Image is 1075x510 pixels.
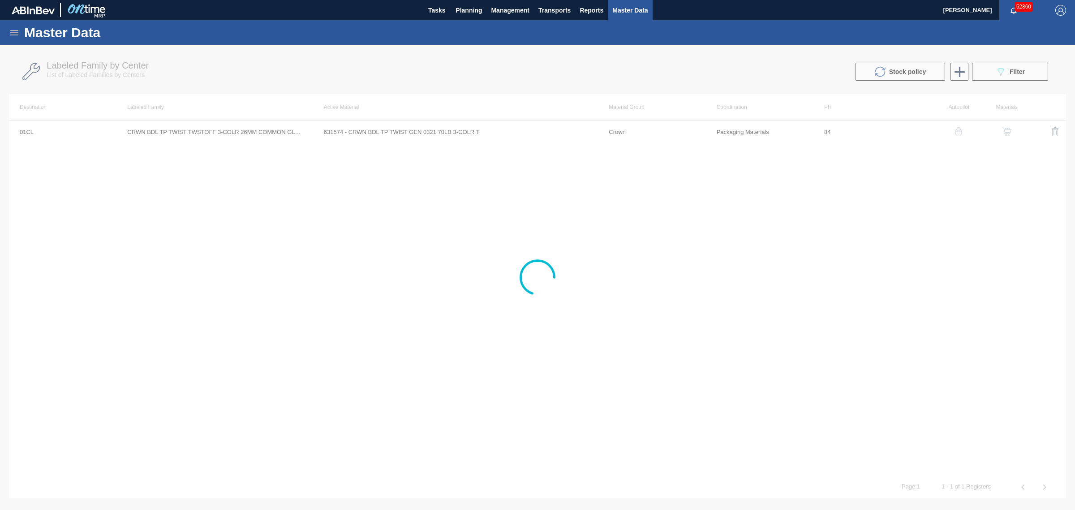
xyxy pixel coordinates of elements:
img: Logout [1055,5,1066,16]
button: Notifications [999,4,1028,17]
h1: Master Data [24,27,183,38]
span: 52860 [1015,2,1033,12]
span: Master Data [612,5,648,16]
img: TNhmsLtSVTkK8tSr43FrP2fwEKptu5GPRR3wAAAABJRU5ErkJggg== [12,6,55,14]
span: Planning [456,5,482,16]
span: Transports [538,5,571,16]
span: Reports [580,5,603,16]
span: Tasks [427,5,447,16]
span: Management [491,5,529,16]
